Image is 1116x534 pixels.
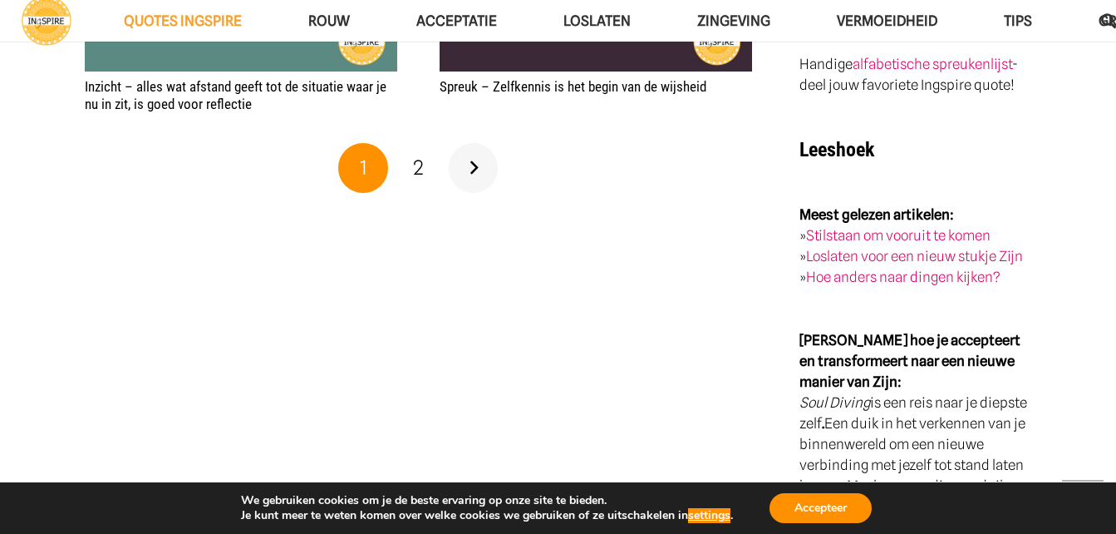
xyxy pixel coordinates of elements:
[413,156,424,180] span: 2
[806,248,1023,265] a: Loslaten voor een nieuw stukje Zijn
[1004,12,1032,29] span: TIPS
[799,332,1020,390] strong: [PERSON_NAME] hoe je accepteert en transformeert naar een nieuwe manier van Zijn:
[769,493,872,523] button: Accepteer
[1062,480,1104,522] a: Terug naar top
[806,269,1000,285] a: Hoe anders naar dingen kijken?
[799,205,1031,288] p: » » »
[799,138,874,161] strong: Leeshoek
[241,508,733,523] p: Je kunt meer te weten komen over welke cookies we gebruiken of ze uitschakelen in .
[799,394,870,411] em: Soul Diving
[440,78,706,95] a: Spreuk – Zelfkennis is het begin van de wijsheid
[241,493,733,508] p: We gebruiken cookies om je de beste ervaring op onze site te bieden.
[338,143,388,193] span: Pagina 1
[124,12,242,29] span: QUOTES INGSPIRE
[837,12,937,29] span: VERMOEIDHEID
[822,415,824,432] strong: .
[697,12,770,29] span: Zingeving
[799,54,1031,96] p: Handige - deel jouw favoriete Ingspire quote!
[416,12,497,29] span: Acceptatie
[360,156,367,180] span: 1
[853,56,1012,72] a: alfabetische spreukenlijst
[394,143,444,193] a: Pagina 2
[308,12,350,29] span: ROUW
[85,78,386,111] a: Inzicht – alles wat afstand geeft tot de situatie waar je nu in zit, is goed voor reflectie
[563,12,631,29] span: Loslaten
[688,508,730,523] button: settings
[799,206,954,223] strong: Meest gelezen artikelen:
[806,227,991,244] a: Stilstaan om vooruit te komen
